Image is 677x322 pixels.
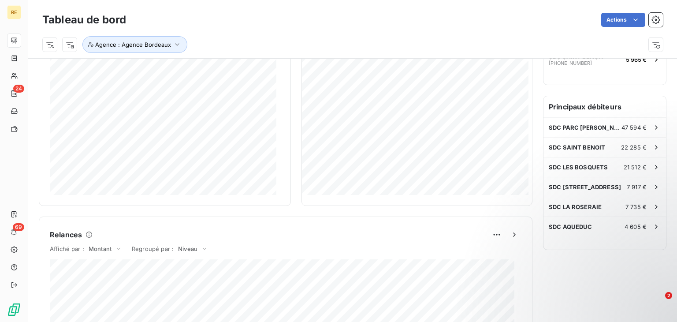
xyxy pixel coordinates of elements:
[647,292,668,313] iframe: Intercom live chat
[50,229,82,240] h6: Relances
[178,245,197,252] span: Niveau
[95,41,171,48] span: Agence : Agence Bordeaux
[82,36,187,53] button: Agence : Agence Bordeaux
[13,85,24,93] span: 24
[621,144,647,151] span: 22 285 €
[7,303,21,317] img: Logo LeanPay
[549,223,592,230] span: SDC AQUEDUC
[7,5,21,19] div: RE
[549,60,592,66] span: [PHONE_NUMBER]
[549,203,602,210] span: SDC LA ROSERAIE
[601,13,645,27] button: Actions
[621,124,647,131] span: 47 594 €
[549,183,621,191] span: SDC [STREET_ADDRESS]
[549,144,605,151] span: SDC SAINT BENOIT
[42,12,126,28] h3: Tableau de bord
[627,183,647,191] span: 7 917 €
[549,124,621,131] span: SDC PARC [PERSON_NAME]
[13,223,24,231] span: 69
[543,49,666,69] button: SDC SAINT BENOIT[PHONE_NUMBER]5 965 €
[132,245,174,252] span: Regroupé par :
[625,223,647,230] span: 4 605 €
[665,292,672,299] span: 2
[549,164,608,171] span: SDC LES BOSQUETS
[625,203,647,210] span: 7 735 €
[543,96,666,117] h6: Principaux débiteurs
[626,56,647,63] span: 5 965 €
[501,236,677,298] iframe: Intercom notifications message
[50,245,84,252] span: Affiché par :
[624,164,647,171] span: 21 512 €
[89,245,112,252] span: Montant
